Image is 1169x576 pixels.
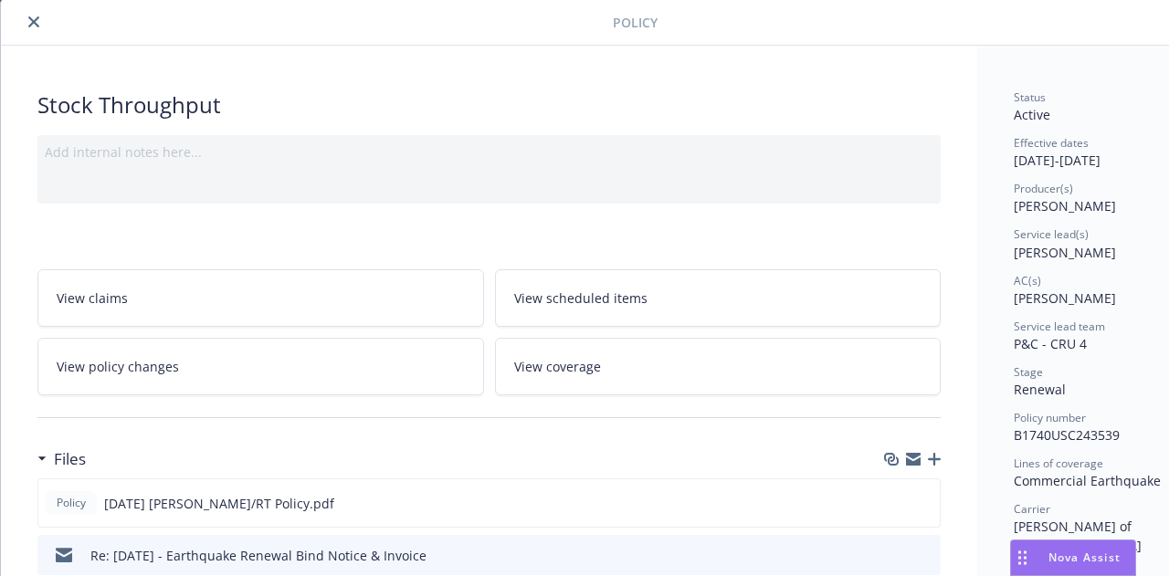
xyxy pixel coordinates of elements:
span: AC(s) [1014,273,1041,288]
span: Service lead(s) [1014,226,1089,242]
span: [PERSON_NAME] [1014,244,1116,261]
span: Active [1014,106,1050,123]
button: close [23,11,45,33]
span: Policy [613,13,658,32]
a: View policy changes [37,338,484,395]
span: B1740USC243539 [1014,426,1120,444]
span: [PERSON_NAME] [1014,197,1116,215]
span: Renewal [1014,381,1066,398]
span: P&C - CRU 4 [1014,335,1087,352]
span: View coverage [514,357,601,376]
button: Nova Assist [1010,539,1136,576]
span: [PERSON_NAME] [1014,289,1116,307]
h3: Files [54,447,86,471]
span: Nova Assist [1048,550,1121,565]
span: Policy number [1014,410,1086,425]
div: Stock Throughput [37,89,941,120]
span: Status [1014,89,1046,105]
button: preview file [917,546,933,565]
span: [PERSON_NAME] of [GEOGRAPHIC_DATA] [1014,518,1142,554]
button: download file [888,546,902,565]
div: Re: [DATE] - Earthquake Renewal Bind Notice & Invoice [90,546,427,565]
span: View scheduled items [514,288,648,308]
span: Carrier [1014,501,1050,517]
span: View policy changes [57,357,179,376]
span: [DATE] [PERSON_NAME]/RT Policy.pdf [104,494,334,513]
div: Drag to move [1011,540,1034,575]
button: download file [887,494,901,513]
span: Commercial Earthquake [1014,472,1161,489]
span: Policy [53,495,90,511]
div: Add internal notes here... [45,142,933,162]
span: Effective dates [1014,135,1089,151]
span: Service lead team [1014,319,1105,334]
button: preview file [916,494,932,513]
a: View coverage [495,338,942,395]
a: View claims [37,269,484,327]
span: Producer(s) [1014,181,1073,196]
div: Files [37,447,86,471]
span: Stage [1014,364,1043,380]
a: View scheduled items [495,269,942,327]
span: Lines of coverage [1014,456,1103,471]
span: View claims [57,288,128,308]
